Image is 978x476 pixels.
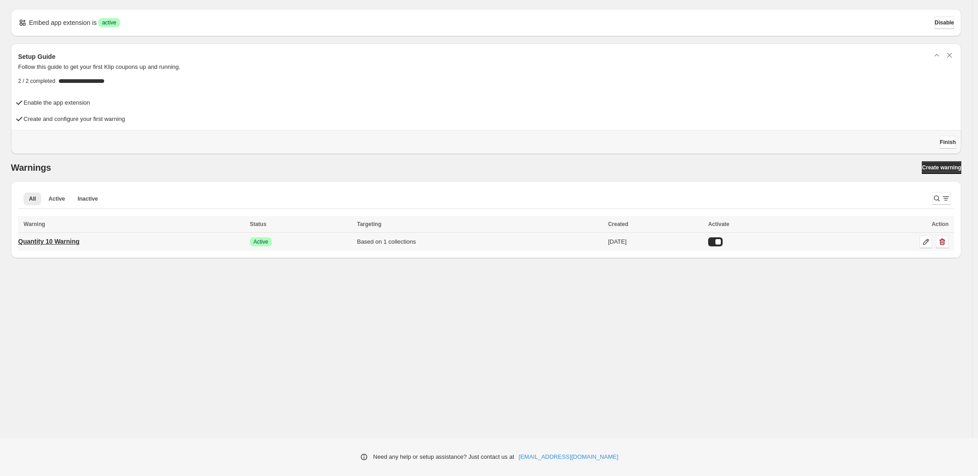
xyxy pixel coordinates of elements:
[18,234,80,249] a: Quantity 10 Warning
[29,18,96,27] p: Embed app extension is
[18,237,80,246] p: Quantity 10 Warning
[250,221,267,227] span: Status
[519,452,618,462] a: [EMAIL_ADDRESS][DOMAIN_NAME]
[24,221,45,227] span: Warning
[48,195,65,202] span: Active
[254,238,268,245] span: Active
[940,139,956,146] span: Finish
[18,77,55,85] span: 2 / 2 completed
[11,162,51,173] h2: Warnings
[935,19,954,26] span: Disable
[940,136,956,149] button: Finish
[608,237,703,246] div: [DATE]
[932,221,949,227] span: Action
[77,195,98,202] span: Inactive
[357,221,381,227] span: Targeting
[102,19,116,26] span: active
[18,52,55,61] h3: Setup Guide
[922,164,961,171] span: Create warning
[935,16,954,29] button: Disable
[29,195,36,202] span: All
[18,63,954,72] p: Follow this guide to get your first Klip coupons up and running.
[922,161,961,174] a: Create warning
[608,221,628,227] span: Created
[708,221,729,227] span: Activate
[24,115,125,124] h4: Create and configure your first warning
[932,192,950,205] button: Search and filter results
[24,98,90,107] h4: Enable the app extension
[357,237,602,246] div: Based on 1 collections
